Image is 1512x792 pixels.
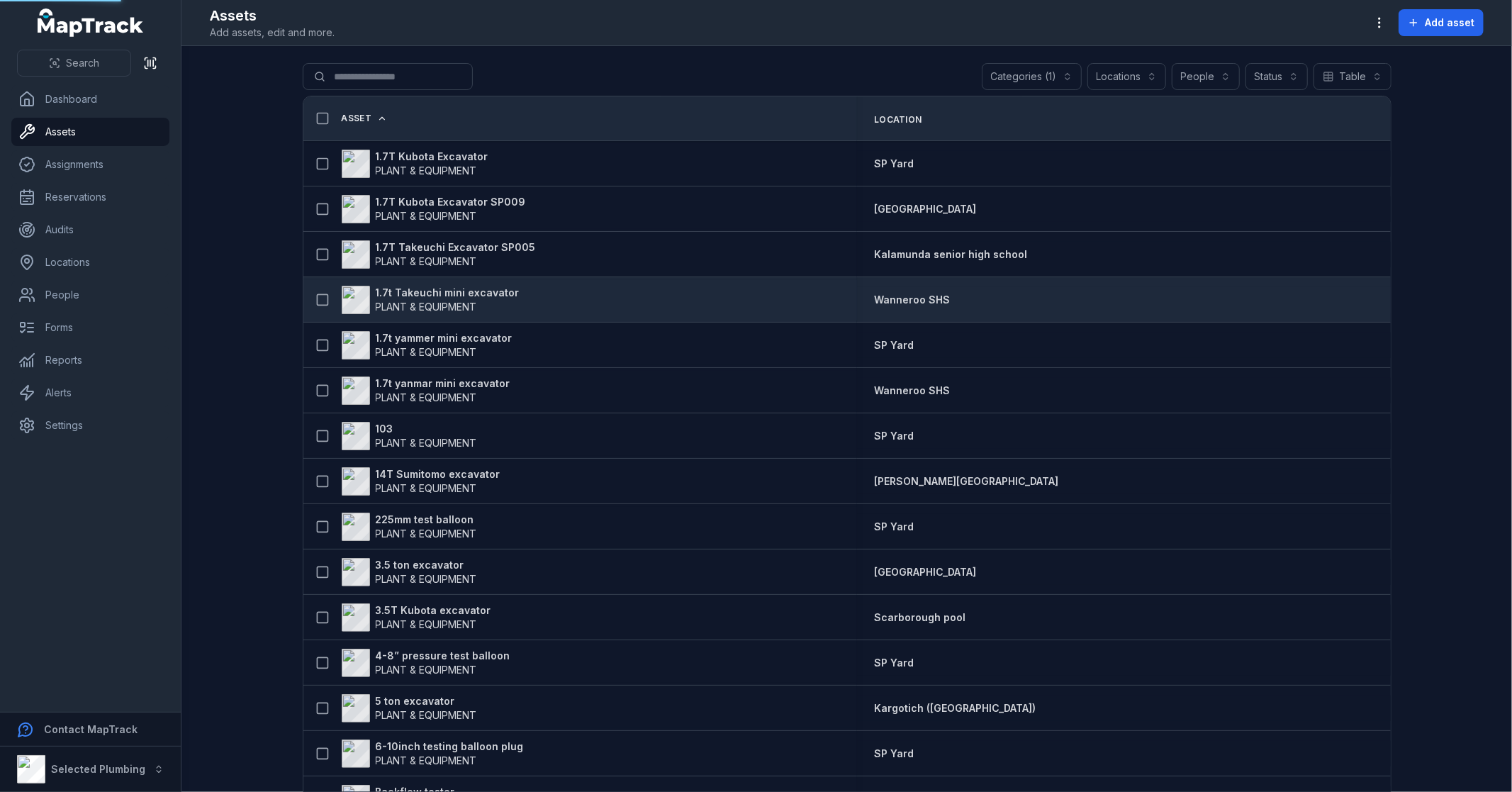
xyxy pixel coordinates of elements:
a: Kargotich ([GEOGRAPHIC_DATA]) [874,701,1036,715]
a: SP Yard [874,338,914,352]
strong: 1.7T Kubota Excavator SP009 [376,195,526,209]
a: 1.7t Takeuchi mini excavatorPLANT & EQUIPMENT [342,286,520,314]
span: PLANT & EQUIPMENT [376,164,477,177]
span: Kalamunda senior high school [874,248,1027,260]
a: SP Yard [874,157,914,171]
a: 1.7T Takeuchi Excavator SP005PLANT & EQUIPMENT [342,240,536,269]
span: SP Yard [874,520,914,532]
button: Search [17,50,131,77]
span: PLANT & EQUIPMENT [376,528,477,540]
a: SP Yard [874,747,914,761]
strong: Contact MapTrack [44,723,138,735]
a: [GEOGRAPHIC_DATA] [874,565,976,579]
strong: 6-10inch testing balloon plug [376,740,524,754]
strong: 1.7t Takeuchi mini excavator [376,286,520,300]
a: Wanneroo SHS [874,384,950,398]
span: SP Yard [874,747,914,759]
a: Dashboard [11,85,169,113]
span: PLANT & EQUIPMENT [376,301,477,313]
a: Settings [11,411,169,440]
strong: 103 [376,422,477,436]
a: Wanneroo SHS [874,293,950,307]
a: Reservations [11,183,169,211]
strong: 14T Sumitomo excavator [376,467,500,481]
span: SP Yard [874,430,914,442]
span: PLANT & EQUIPMENT [376,346,477,358]
a: 225mm test balloonPLANT & EQUIPMENT [342,513,477,541]
span: PLANT & EQUIPMENT [376,709,477,721]
button: Status [1245,63,1308,90]
a: Assets [11,118,169,146]
a: MapTrack [38,9,144,37]
span: PLANT & EQUIPMENT [376,437,477,449]
button: Locations [1087,63,1166,90]
a: Reports [11,346,169,374]
a: 1.7t yanmar mini excavatorPLANT & EQUIPMENT [342,377,510,405]
a: 4-8” pressure test balloonPLANT & EQUIPMENT [342,649,510,677]
a: 1.7T Kubota ExcavatorPLANT & EQUIPMENT [342,150,488,178]
a: Asset [342,113,388,124]
span: Asset [342,113,372,124]
strong: Selected Plumbing [51,763,145,775]
a: 6-10inch testing balloon plugPLANT & EQUIPMENT [342,740,524,768]
strong: 1.7T Kubota Excavator [376,150,488,164]
span: SP Yard [874,339,914,351]
span: PLANT & EQUIPMENT [376,573,477,585]
a: Assignments [11,150,169,179]
strong: 3.5T Kubota excavator [376,603,491,618]
button: Add asset [1399,9,1484,36]
a: SP Yard [874,520,914,534]
strong: 5 ton excavator [376,694,477,708]
strong: 225mm test balloon [376,513,477,527]
a: Kalamunda senior high school [874,247,1027,262]
span: Add asset [1425,16,1474,30]
a: Forms [11,313,169,342]
span: Wanneroo SHS [874,384,950,396]
a: 1.7t yammer mini excavatorPLANT & EQUIPMENT [342,331,513,359]
button: Table [1314,63,1391,90]
a: Locations [11,248,169,277]
a: Scarborough pool [874,610,965,625]
span: PLANT & EQUIPMENT [376,255,477,267]
span: Wanneroo SHS [874,294,950,306]
strong: 1.7t yammer mini excavator [376,331,513,345]
span: Scarborough pool [874,611,965,623]
span: [GEOGRAPHIC_DATA] [874,203,976,215]
span: SP Yard [874,157,914,169]
a: [PERSON_NAME][GEOGRAPHIC_DATA] [874,474,1058,489]
span: PLANT & EQUIPMENT [376,754,477,766]
span: Add assets, edit and more. [210,26,335,40]
span: PLANT & EQUIPMENT [376,482,477,494]
span: [GEOGRAPHIC_DATA] [874,566,976,578]
span: PLANT & EQUIPMENT [376,210,477,222]
span: Kargotich ([GEOGRAPHIC_DATA]) [874,702,1036,714]
span: SP Yard [874,657,914,669]
a: 5 ton excavatorPLANT & EQUIPMENT [342,694,477,723]
a: SP Yard [874,656,914,670]
strong: 1.7t yanmar mini excavator [376,377,510,391]
h2: Assets [210,6,335,26]
a: People [11,281,169,309]
span: Location [874,114,922,126]
strong: 1.7T Takeuchi Excavator SP005 [376,240,536,255]
a: 3.5T Kubota excavatorPLANT & EQUIPMENT [342,603,491,632]
a: [GEOGRAPHIC_DATA] [874,202,976,216]
span: [PERSON_NAME][GEOGRAPHIC_DATA] [874,475,1058,487]
strong: 4-8” pressure test balloon [376,649,510,663]
span: PLANT & EQUIPMENT [376,664,477,676]
a: 103PLANT & EQUIPMENT [342,422,477,450]
a: Alerts [11,379,169,407]
span: PLANT & EQUIPMENT [376,391,477,403]
span: PLANT & EQUIPMENT [376,618,477,630]
a: 14T Sumitomo excavatorPLANT & EQUIPMENT [342,467,500,496]
strong: 3.5 ton excavator [376,558,477,572]
button: People [1172,63,1240,90]
button: Categories (1) [982,63,1082,90]
a: SP Yard [874,429,914,443]
span: Search [66,56,99,70]
a: 1.7T Kubota Excavator SP009PLANT & EQUIPMENT [342,195,526,223]
a: Audits [11,216,169,244]
a: 3.5 ton excavatorPLANT & EQUIPMENT [342,558,477,586]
